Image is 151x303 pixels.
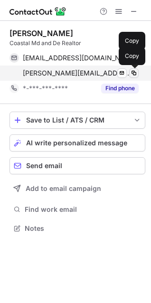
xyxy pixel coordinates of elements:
[9,222,145,235] button: Notes
[9,203,145,216] button: Find work email
[26,185,101,192] span: Add to email campaign
[9,134,145,151] button: AI write personalized message
[101,84,139,93] button: Reveal Button
[26,116,129,124] div: Save to List / ATS / CRM
[9,112,145,129] button: save-profile-one-click
[25,224,142,233] span: Notes
[25,205,142,214] span: Find work email
[9,180,145,197] button: Add to email campaign
[9,28,73,38] div: [PERSON_NAME]
[23,69,132,77] span: [PERSON_NAME][EMAIL_ADDRESS][PERSON_NAME][DOMAIN_NAME]
[26,162,62,170] span: Send email
[9,157,145,174] button: Send email
[9,39,145,47] div: Coastal Md and De Realtor
[23,54,132,62] span: [EMAIL_ADDRESS][DOMAIN_NAME]
[26,139,127,147] span: AI write personalized message
[9,6,66,17] img: ContactOut v5.3.10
